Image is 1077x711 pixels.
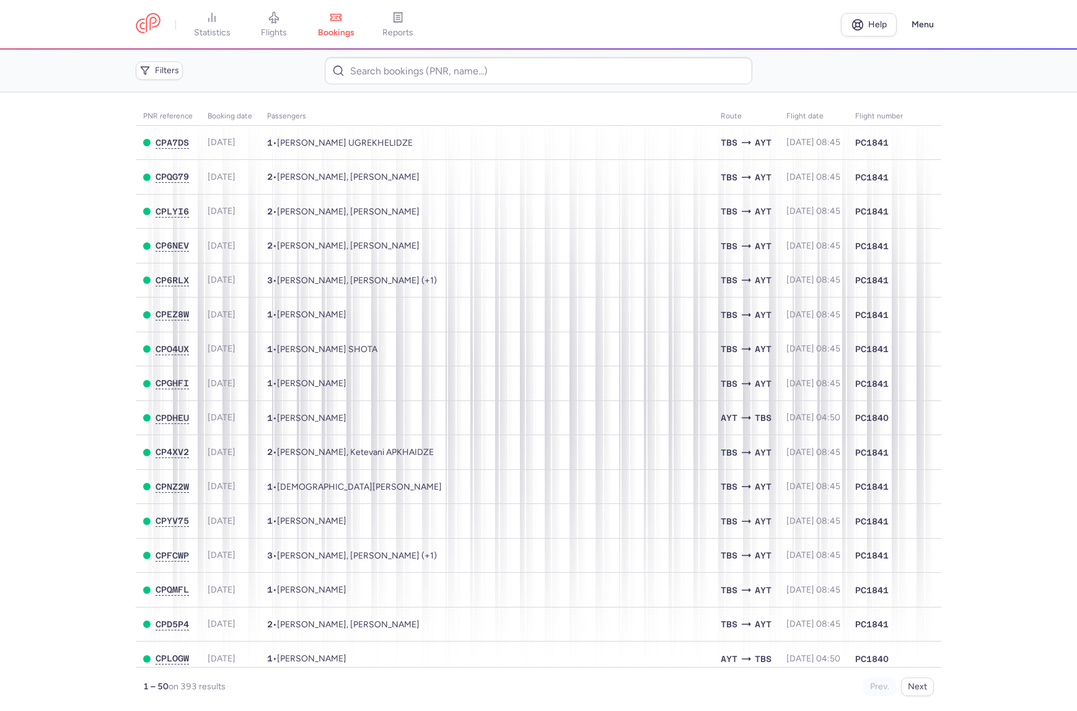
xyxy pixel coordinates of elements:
[855,240,889,252] span: PC1841
[277,516,346,526] span: Giorgi SHAKARASHVILI
[267,206,273,216] span: 2
[208,585,235,595] span: [DATE]
[755,205,771,218] span: AYT
[755,273,771,287] span: AYT
[208,516,235,526] span: [DATE]
[208,206,235,216] span: [DATE]
[721,480,737,493] span: TBS
[277,550,437,561] span: Mariana MUSHULOVA, Ana ARESHISHVILI, Elene GIORGOBIANI
[277,447,434,457] span: Giorgi SALKHINASHVILI, Ketevani APKHAIDZE
[277,241,420,251] span: Andrei ZEMTSOV, Anna KUZMICH
[721,549,737,562] span: TBS
[156,275,189,285] span: CP6RLX
[267,516,346,526] span: •
[208,275,235,285] span: [DATE]
[786,309,840,320] span: [DATE] 08:45
[721,239,737,253] span: TBS
[156,172,189,182] button: CPQG79
[136,13,160,36] a: CitizenPlane red outlined logo
[721,308,737,322] span: TBS
[267,309,273,319] span: 1
[721,170,737,184] span: TBS
[855,515,889,528] span: PC1841
[786,516,840,526] span: [DATE] 08:45
[200,107,260,126] th: Booking date
[277,413,346,423] span: Mohammad YASIN
[721,377,737,391] span: TBS
[855,205,889,218] span: PC1841
[855,136,889,149] span: PC1841
[156,585,189,595] button: CPQMFL
[855,480,889,493] span: PC1841
[755,480,771,493] span: AYT
[267,413,346,423] span: •
[267,275,273,285] span: 3
[267,309,346,320] span: •
[156,482,189,492] span: CPNZ2W
[855,274,889,286] span: PC1841
[156,550,189,561] button: CPFCWP
[786,653,840,664] span: [DATE] 04:50
[277,482,442,492] span: Tornike BIBILASHVILI
[277,309,346,320] span: Iuliia CHINNOVA
[721,514,737,528] span: TBS
[156,206,189,217] button: CPLYI6
[208,447,235,457] span: [DATE]
[156,413,189,423] button: CPDHEU
[855,343,889,355] span: PC1841
[755,136,771,149] span: AYT
[277,344,377,355] span: Asakashvili SHOTA
[841,13,897,37] a: Help
[786,206,840,216] span: [DATE] 08:45
[208,653,235,664] span: [DATE]
[755,377,771,391] span: AYT
[277,378,346,389] span: Alexis LEGASPI
[863,678,896,696] button: Prev.
[208,412,235,423] span: [DATE]
[243,11,305,38] a: flights
[267,482,273,492] span: 1
[267,172,273,182] span: 2
[156,241,189,251] button: CP6NEV
[208,172,235,182] span: [DATE]
[267,275,437,286] span: •
[786,481,840,492] span: [DATE] 08:45
[208,343,235,354] span: [DATE]
[156,309,189,320] button: CPEZ8W
[786,137,840,148] span: [DATE] 08:45
[156,619,189,630] button: CPD5P4
[721,411,737,425] span: AYT
[267,138,273,148] span: 1
[721,342,737,356] span: TBS
[277,275,437,286] span: Ivan POTANIN, Yana POTANINA, Andrey POTANIN
[156,378,189,388] span: CPGHFI
[194,27,231,38] span: statistics
[713,107,779,126] th: Route
[143,681,169,692] strong: 1 – 50
[267,585,273,594] span: 1
[277,206,420,217] span: Diana BERIDZE, Maiia BERIDZE
[755,308,771,322] span: AYT
[156,309,189,319] span: CPEZ8W
[156,447,189,457] button: CP4XV2
[267,447,434,457] span: •
[267,344,377,355] span: •
[267,619,273,629] span: 2
[325,57,752,84] input: Search bookings (PNR, name...)
[267,585,346,595] span: •
[136,107,200,126] th: PNR reference
[721,446,737,459] span: TBS
[156,138,189,148] button: CPA7DS
[755,170,771,184] span: AYT
[267,447,273,457] span: 2
[267,550,273,560] span: 3
[208,241,235,251] span: [DATE]
[855,446,889,459] span: PC1841
[855,584,889,596] span: PC1841
[779,107,848,126] th: flight date
[267,619,420,630] span: •
[267,516,273,526] span: 1
[156,550,189,560] span: CPFCWP
[169,681,226,692] span: on 393 results
[755,514,771,528] span: AYT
